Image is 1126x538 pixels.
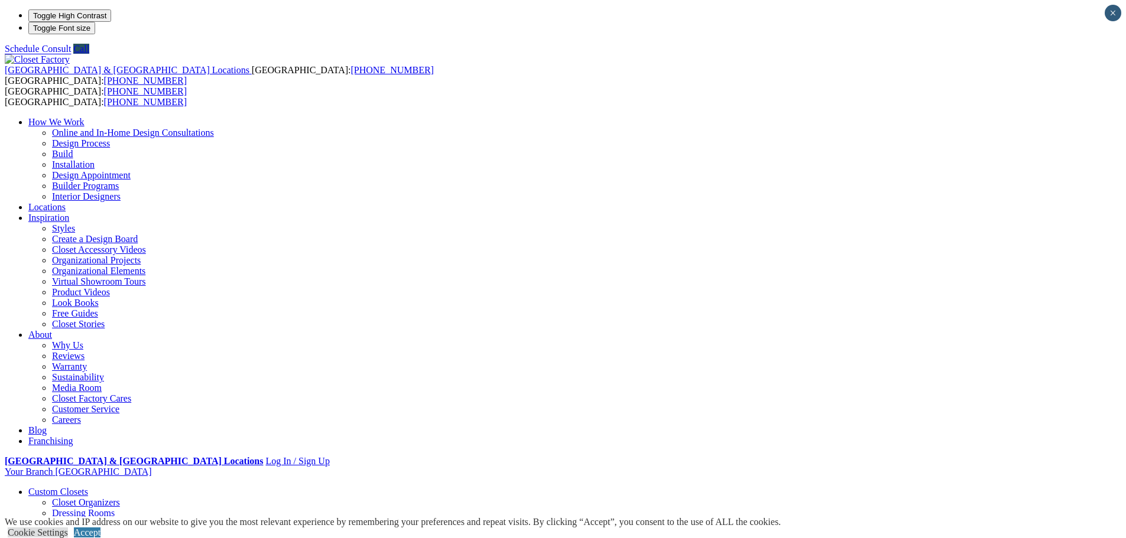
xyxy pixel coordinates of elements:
a: Interior Designers [52,191,121,201]
a: Create a Design Board [52,234,138,244]
a: Product Videos [52,287,110,297]
a: Builder Programs [52,181,119,191]
a: Closet Factory Cares [52,393,131,403]
a: Warranty [52,361,87,371]
a: Your Branch [GEOGRAPHIC_DATA] [5,467,152,477]
a: Franchising [28,436,73,446]
a: Free Guides [52,308,98,318]
a: Closet Stories [52,319,105,329]
a: [PHONE_NUMBER] [104,97,187,107]
a: Locations [28,202,66,212]
a: [GEOGRAPHIC_DATA] & [GEOGRAPHIC_DATA] Locations [5,65,252,75]
a: Log In / Sign Up [265,456,329,466]
a: [GEOGRAPHIC_DATA] & [GEOGRAPHIC_DATA] Locations [5,456,263,466]
a: Design Process [52,138,110,148]
a: Blog [28,425,47,435]
button: Close [1105,5,1121,21]
span: [GEOGRAPHIC_DATA] [55,467,151,477]
a: How We Work [28,117,85,127]
a: Closet Organizers [52,497,120,507]
a: Careers [52,415,81,425]
a: Design Appointment [52,170,131,180]
button: Toggle Font size [28,22,95,34]
a: Media Room [52,383,102,393]
a: Online and In-Home Design Consultations [52,128,214,138]
a: Schedule Consult [5,44,71,54]
a: Call [73,44,89,54]
a: Virtual Showroom Tours [52,276,146,286]
img: Closet Factory [5,54,70,65]
span: [GEOGRAPHIC_DATA]: [GEOGRAPHIC_DATA]: [5,65,434,86]
a: Why Us [52,340,83,350]
span: Toggle Font size [33,24,90,32]
a: Dressing Rooms [52,508,115,518]
a: Sustainability [52,372,104,382]
span: [GEOGRAPHIC_DATA] & [GEOGRAPHIC_DATA] Locations [5,65,249,75]
a: Build [52,149,73,159]
a: [PHONE_NUMBER] [351,65,433,75]
a: Closet Accessory Videos [52,244,146,255]
a: Styles [52,223,75,233]
a: Organizational Projects [52,255,141,265]
button: Toggle High Contrast [28,9,111,22]
a: [PHONE_NUMBER] [104,76,187,86]
span: Toggle High Contrast [33,11,106,20]
a: Cookie Settings [8,527,68,537]
span: Your Branch [5,467,53,477]
a: Accept [74,527,100,537]
a: Organizational Elements [52,266,145,276]
a: Reviews [52,351,85,361]
a: About [28,330,52,340]
div: We use cookies and IP address on our website to give you the most relevant experience by remember... [5,517,781,527]
a: Custom Closets [28,487,88,497]
a: Installation [52,159,95,169]
span: [GEOGRAPHIC_DATA]: [GEOGRAPHIC_DATA]: [5,86,187,107]
a: [PHONE_NUMBER] [104,86,187,96]
a: Customer Service [52,404,119,414]
a: Inspiration [28,213,69,223]
a: Look Books [52,298,99,308]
